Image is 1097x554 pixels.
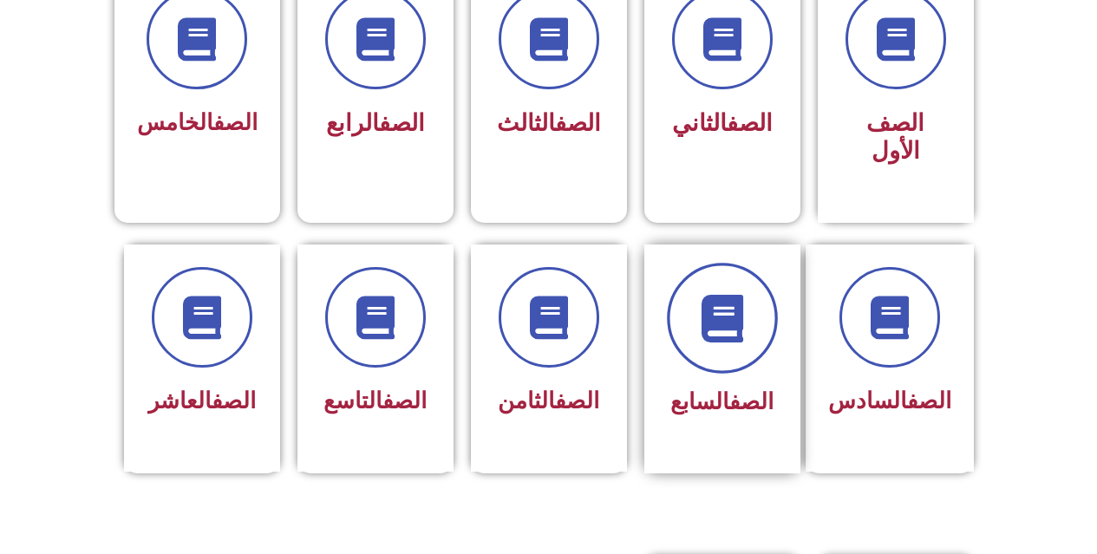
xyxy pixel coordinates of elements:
span: الخامس [137,109,258,135]
span: الثاني [672,109,773,137]
a: الصف [382,388,427,414]
span: السادس [828,388,951,414]
span: التاسع [323,388,427,414]
span: السابع [670,388,774,414]
a: الصف [213,109,258,135]
span: الثالث [497,109,601,137]
a: الصف [555,388,599,414]
span: الثامن [498,388,599,414]
a: الصف [379,109,425,137]
a: الصف [729,388,774,414]
span: الرابع [326,109,425,137]
span: الصف الأول [866,109,924,165]
a: الصف [555,109,601,137]
a: الصف [727,109,773,137]
span: العاشر [148,388,256,414]
a: الصف [907,388,951,414]
a: الصف [212,388,256,414]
